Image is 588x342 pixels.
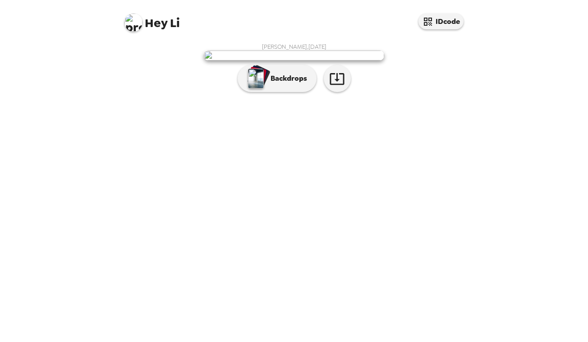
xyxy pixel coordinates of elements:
[418,14,464,29] button: IDcode
[266,73,307,84] p: Backdrops
[204,51,384,60] img: user
[124,9,180,29] span: Li
[124,14,142,32] img: profile pic
[145,15,167,31] span: Hey
[262,43,326,51] span: [PERSON_NAME] , [DATE]
[238,65,317,92] button: Backdrops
